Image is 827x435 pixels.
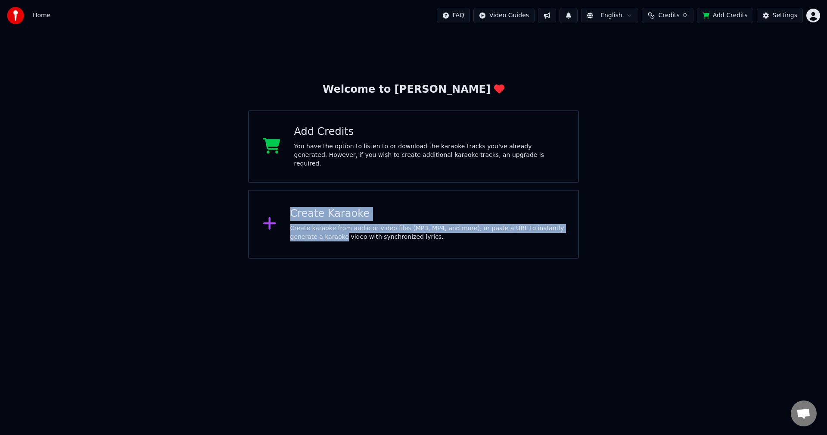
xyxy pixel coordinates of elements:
[683,11,687,20] span: 0
[290,224,565,241] div: Create karaoke from audio or video files (MP3, MP4, and more), or paste a URL to instantly genera...
[7,7,24,24] img: youka
[33,11,50,20] span: Home
[473,8,535,23] button: Video Guides
[33,11,50,20] nav: breadcrumb
[697,8,753,23] button: Add Credits
[642,8,693,23] button: Credits0
[290,207,565,221] div: Create Karaoke
[658,11,679,20] span: Credits
[437,8,470,23] button: FAQ
[791,401,817,426] a: Open chat
[294,142,565,168] div: You have the option to listen to or download the karaoke tracks you've already generated. However...
[323,83,504,97] div: Welcome to [PERSON_NAME]
[294,125,565,139] div: Add Credits
[773,11,797,20] div: Settings
[757,8,803,23] button: Settings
